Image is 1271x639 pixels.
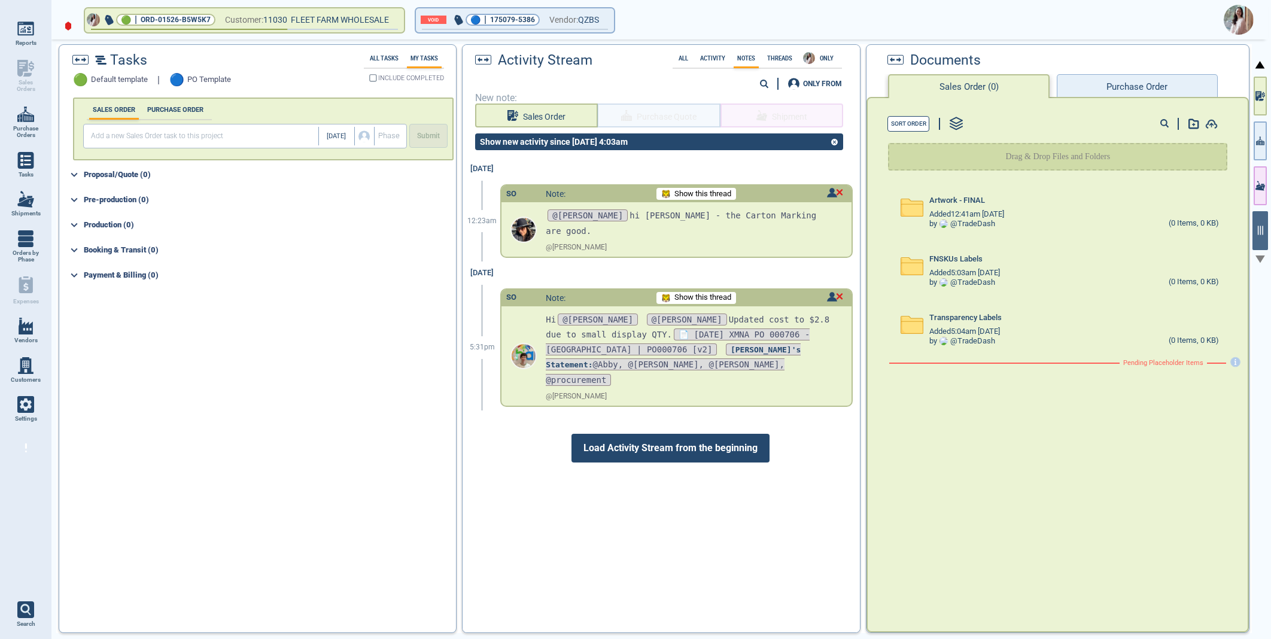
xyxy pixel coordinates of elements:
img: Avatar [939,220,948,228]
button: Sort Order [887,116,929,132]
span: @ [PERSON_NAME] [546,244,607,252]
span: Tasks [110,53,147,68]
div: ONLY FROM [803,80,842,87]
div: (0 Items, 0 KB) [1169,278,1219,287]
img: Tiger_Face [661,293,671,303]
img: menu_icon [17,20,34,37]
img: menu_icon [17,106,34,123]
span: Customer: [225,13,263,28]
button: Purchase Order [1057,74,1217,98]
span: Vendor: [549,13,578,28]
p: Drag & Drop Files and Folders [1006,151,1111,163]
span: INCLUDE COMPLETED [378,75,444,81]
span: Pending Placeholder Items [1123,360,1203,367]
strong: [PERSON_NAME]'s Statement: [546,345,801,369]
label: Threads [764,55,796,62]
img: timeline2 [95,56,107,65]
span: Added 5:03am [DATE] [929,269,1000,278]
div: Pre-production (0) [84,190,454,209]
img: Avatar [87,13,100,26]
span: | [157,75,160,86]
img: diamond [65,21,72,31]
label: SALES ORDER [89,106,139,114]
span: Sales Order [523,109,565,124]
span: Load Activity Stream from the beginning [571,434,770,462]
img: Tiger_Face [661,189,671,199]
span: 175079-5386 [490,14,535,26]
div: (0 Items, 0 KB) [1169,219,1219,229]
span: Search [17,620,35,628]
img: Avatar [939,278,948,287]
button: 🔵|175079-5386Vendor:QZBS [416,8,614,32]
div: by @ TradeDash [929,278,995,287]
input: Add a new Sales Order task to this project [86,127,318,145]
img: unread icon [827,188,843,197]
span: | [135,14,137,26]
span: Added 12:41am [DATE] [929,210,1004,219]
p: Hi Updated cost to $2.8 due to small display QTY. [546,312,833,388]
span: Note: [546,293,565,303]
span: | [484,14,486,26]
button: Sales Order (0) [888,74,1050,98]
img: unread icon [827,292,843,302]
span: Phase [378,132,400,141]
button: Sales Order [475,104,598,127]
span: Documents [910,53,981,68]
span: FLEET FARM WHOLESALE [291,15,389,25]
img: menu_icon [17,230,34,247]
span: Reports [16,39,37,47]
label: My Tasks [407,55,442,62]
span: [DATE] [327,133,346,141]
p: hi [PERSON_NAME] - the Carton Marking are good. [546,208,833,238]
span: 📄 [DATE] XMNA PO 000706 - [GEOGRAPHIC_DATA] | PO000706 [v2] [546,328,810,355]
label: PURCHASE ORDER [144,106,207,114]
span: 5:31pm [470,343,495,352]
div: SO [506,293,516,302]
div: by @ TradeDash [929,337,995,346]
span: 12:23am [467,217,497,226]
span: PO Template [187,75,231,84]
span: Show this thread [674,293,731,302]
span: @[PERSON_NAME] [558,314,638,325]
span: @[PERSON_NAME] [548,209,628,221]
span: FNSKUs Labels [929,255,983,264]
span: 🟢 [121,16,131,24]
div: Payment & Billing (0) [84,266,454,285]
span: QZBS [578,13,599,28]
span: Customers [11,376,41,384]
span: Note: [546,189,565,199]
img: Avatar [1224,5,1254,35]
span: Shipments [11,210,41,217]
span: Settings [15,415,37,422]
span: 🔵 [470,16,481,24]
span: Show this thread [674,190,731,199]
img: menu_icon [17,357,34,374]
span: Purchase Orders [10,125,42,139]
span: Added 5:04am [DATE] [929,327,1000,336]
span: @Abby, @[PERSON_NAME], @[PERSON_NAME], @procurement [546,343,801,385]
div: [DATE] [464,157,500,181]
img: menu_icon [17,191,34,208]
span: Tasks [19,171,34,178]
img: Avatar [939,337,948,345]
label: Notes [734,55,759,62]
img: Avatar [512,344,536,368]
span: Transparency Labels [929,314,1002,322]
img: add-document [1188,118,1199,129]
span: Activity Stream [498,53,592,68]
div: [DATE] [464,261,500,285]
label: All [675,55,692,62]
span: @ [PERSON_NAME] [546,392,607,401]
div: Production (0) [84,215,454,235]
span: 🟢 [73,73,88,87]
span: ORD-01526-B5W5K7 [141,14,211,26]
img: menu_icon [17,396,34,413]
div: Proposal/Quote (0) [84,165,454,184]
div: by @ TradeDash [929,220,995,229]
span: Default template [91,75,148,84]
div: Show new activity since [DATE] 4:03am [475,137,633,147]
span: 11030 [263,13,291,28]
div: (0 Items, 0 KB) [1169,336,1219,346]
button: Avatar🟢|ORD-01526-B5W5K7Customer:11030 FLEET FARM WHOLESALE [85,8,404,32]
span: @[PERSON_NAME] [647,314,727,325]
